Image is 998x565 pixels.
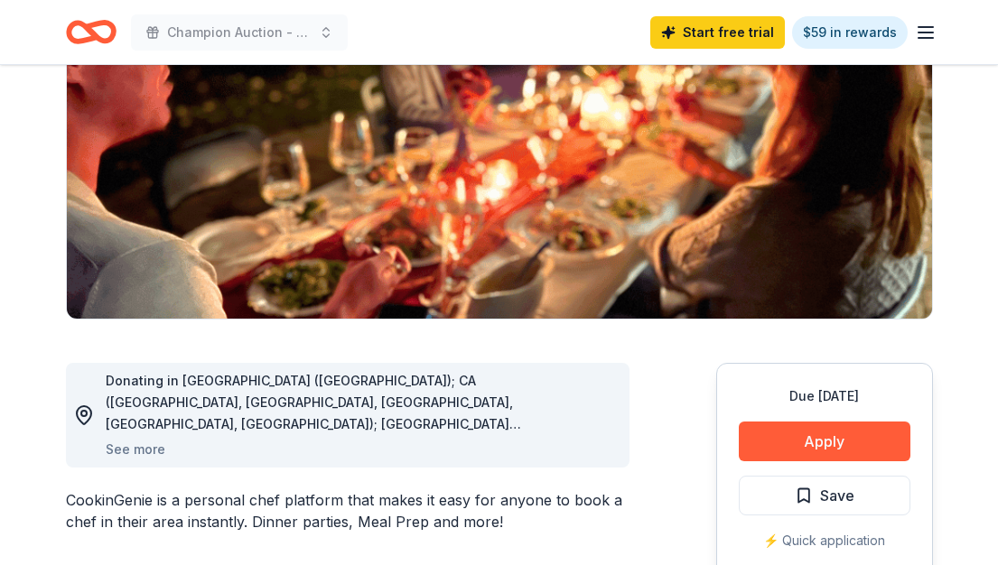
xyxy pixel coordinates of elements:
[66,489,630,533] div: CookinGenie is a personal chef platform that makes it easy for anyone to book a chef in their are...
[167,22,312,43] span: Champion Auction - Breakfast of Champions
[650,16,785,49] a: Start free trial
[66,11,117,53] a: Home
[106,439,165,460] button: See more
[739,530,910,551] div: ⚡️ Quick application
[739,385,910,407] div: Due [DATE]
[131,14,348,51] button: Champion Auction - Breakfast of Champions
[792,16,908,49] a: $59 in rewards
[739,421,910,461] button: Apply
[820,484,854,507] span: Save
[739,476,910,515] button: Save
